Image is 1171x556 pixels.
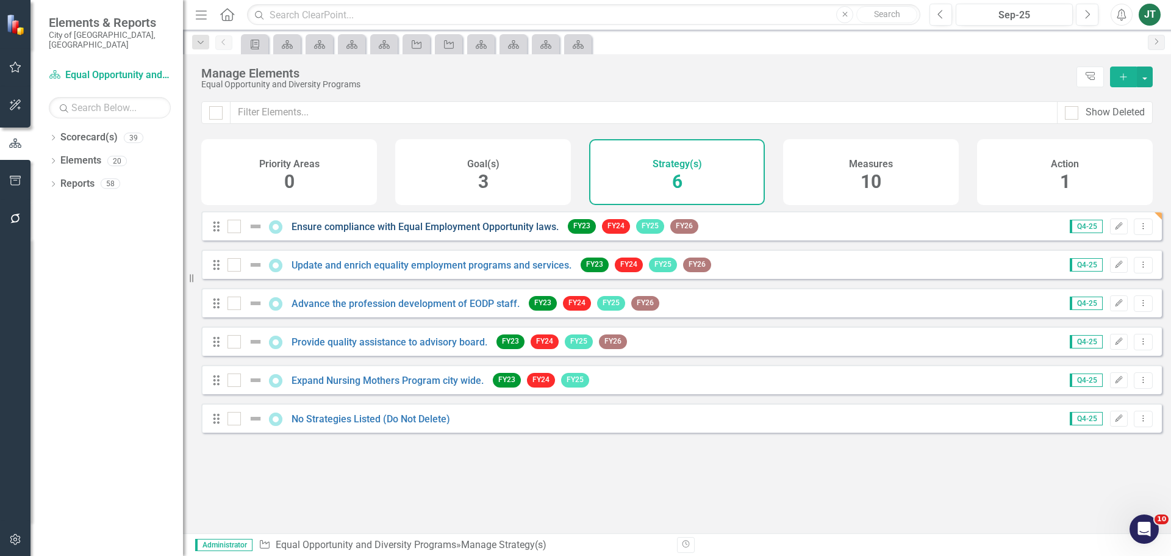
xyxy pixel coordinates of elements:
a: Ensure compliance with Equal Employment Opportunity laws. [292,221,559,233]
span: FY26 [683,258,711,272]
span: FY26 [670,219,698,233]
span: FY25 [649,258,677,272]
button: Sep-25 [956,4,1073,26]
span: FY25 [597,296,625,310]
a: Reports [60,177,95,191]
span: 10 [1155,514,1169,524]
input: Search ClearPoint... [247,4,920,26]
div: » Manage Strategy(s) [259,538,668,552]
span: FY25 [561,373,589,387]
span: FY25 [565,334,593,348]
img: Not Defined [248,373,263,388]
span: FY24 [615,258,643,272]
span: FY26 [631,296,659,310]
a: Advance the profession development of EODP staff. [292,298,520,309]
div: Sep-25 [960,8,1069,23]
span: FY26 [599,334,627,348]
span: Q4-25 [1070,297,1103,310]
img: Not Defined [248,258,263,272]
img: ClearPoint Strategy [6,13,28,35]
span: FY23 [568,219,596,233]
span: 6 [672,171,682,192]
div: Equal Opportunity and Diversity Programs [201,80,1070,89]
h4: Goal(s) [467,159,500,170]
span: FY24 [602,219,630,233]
span: FY23 [529,296,557,310]
img: Not Defined [248,296,263,311]
a: Equal Opportunity and Diversity Programs [276,539,456,551]
span: FY24 [527,373,555,387]
img: Not Defined [248,411,263,426]
h4: Priority Areas [259,159,320,170]
span: Q4-25 [1070,258,1103,272]
span: FY24 [563,296,591,310]
div: 39 [124,132,143,143]
span: FY23 [496,334,525,348]
span: FY24 [531,334,559,348]
h4: Measures [849,159,893,170]
span: 0 [284,171,295,192]
iframe: Intercom live chat [1130,514,1159,544]
span: FY23 [581,258,609,272]
span: Elements & Reports [49,15,171,30]
span: FY25 [636,219,664,233]
span: Q4-25 [1070,220,1103,233]
div: Manage Elements [201,67,1070,80]
a: No Strategies Listed (Do Not Delete) [292,413,450,425]
a: Elements [60,154,101,168]
button: JT [1139,4,1161,26]
h4: Action [1051,159,1079,170]
a: Provide quality assistance to advisory board. [292,336,487,348]
a: Update and enrich equality employment programs and services. [292,259,571,271]
div: 20 [107,156,127,166]
input: Search Below... [49,97,171,118]
a: Scorecard(s) [60,131,118,145]
div: Show Deleted [1086,106,1145,120]
span: Search [874,9,900,19]
span: 1 [1060,171,1070,192]
span: Q4-25 [1070,335,1103,348]
button: Search [856,6,917,23]
a: Equal Opportunity and Diversity Programs [49,68,171,82]
input: Filter Elements... [230,101,1058,124]
span: Q4-25 [1070,374,1103,387]
span: 10 [861,171,881,192]
img: Not Defined [248,219,263,234]
span: 3 [478,171,489,192]
small: City of [GEOGRAPHIC_DATA], [GEOGRAPHIC_DATA] [49,30,171,50]
span: FY23 [493,373,521,387]
h4: Strategy(s) [653,159,702,170]
span: Administrator [195,539,252,551]
img: Not Defined [248,334,263,349]
a: Expand Nursing Mothers Program city wide. [292,375,484,386]
span: Q4-25 [1070,412,1103,425]
div: 58 [101,179,120,189]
